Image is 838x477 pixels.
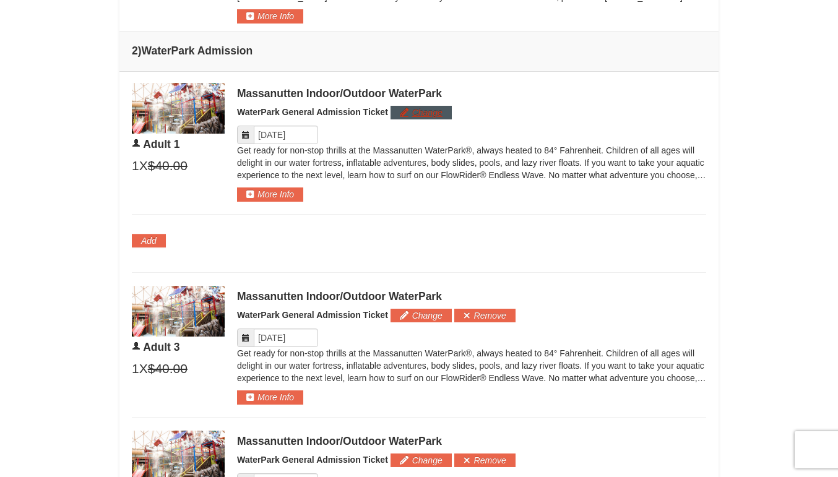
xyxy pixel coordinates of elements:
p: Get ready for non-stop thrills at the Massanutten WaterPark®, always heated to 84° Fahrenheit. Ch... [237,347,706,384]
button: Change [391,453,452,467]
span: 1 [132,359,139,378]
span: WaterPark General Admission Ticket [237,107,388,117]
h4: 2 WaterPark Admission [132,45,706,57]
span: Adult 1 [143,138,179,150]
button: Add [132,234,166,247]
button: Change [391,309,452,322]
span: Adult 3 [143,341,179,353]
button: Remove [454,453,516,467]
button: More Info [237,187,303,201]
span: WaterPark General Admission Ticket [237,310,388,320]
div: Massanutten Indoor/Outdoor WaterPark [237,435,706,447]
img: 6619917-1403-22d2226d.jpg [132,83,225,134]
button: More Info [237,9,303,23]
span: $40.00 [148,157,188,175]
div: Massanutten Indoor/Outdoor WaterPark [237,290,706,303]
img: 6619917-1403-22d2226d.jpg [132,286,225,337]
span: 1 [132,157,139,175]
span: X [139,359,148,378]
button: More Info [237,390,303,404]
span: $40.00 [148,359,188,378]
span: ) [138,45,142,57]
button: Remove [454,309,516,322]
p: Get ready for non-stop thrills at the Massanutten WaterPark®, always heated to 84° Fahrenheit. Ch... [237,144,706,181]
button: Change [391,106,452,119]
span: X [139,157,148,175]
div: Massanutten Indoor/Outdoor WaterPark [237,87,706,100]
span: WaterPark General Admission Ticket [237,455,388,465]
